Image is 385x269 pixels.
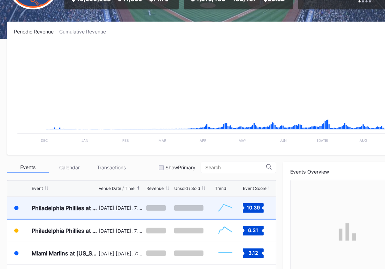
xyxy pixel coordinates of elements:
text: Feb [122,138,129,143]
text: May [239,138,246,143]
div: Philadelphia Phillies at [US_STATE] Mets (SNY Players Pins Featuring [PERSON_NAME], [PERSON_NAME]... [32,205,97,212]
div: Periodic Revenue [14,29,59,34]
div: Transactions [91,162,132,173]
input: Search [205,165,266,170]
div: [DATE] [DATE], 7:10PM [99,205,145,211]
svg: Chart title [215,222,236,239]
div: Unsold / Sold [174,186,200,191]
text: Apr [200,138,207,143]
text: [DATE] [317,138,329,143]
text: 3.12 [248,250,258,256]
text: Aug [360,138,367,143]
text: 10.39 [247,204,260,210]
div: Revenue [146,186,164,191]
div: Philadelphia Phillies at [US_STATE] Mets [32,227,97,234]
text: 6.31 [248,227,259,233]
text: Jun [280,138,287,143]
div: [DATE] [DATE], 7:10PM [99,251,145,256]
div: Trend [215,186,226,191]
div: Events [7,162,49,173]
div: Miami Marlins at [US_STATE] Mets [32,250,97,257]
div: Cumulative Revenue [59,29,111,34]
svg: Chart title [215,199,236,217]
div: Calendar [49,162,91,173]
text: Mar [159,138,167,143]
div: Venue Date / Time [99,186,135,191]
svg: Chart title [215,245,236,262]
div: Event [32,186,43,191]
text: Dec [41,138,48,143]
div: [DATE] [DATE], 7:10PM [99,228,145,234]
text: Jan [82,138,88,143]
div: Event Score [243,186,267,191]
div: Show Primary [165,164,195,170]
